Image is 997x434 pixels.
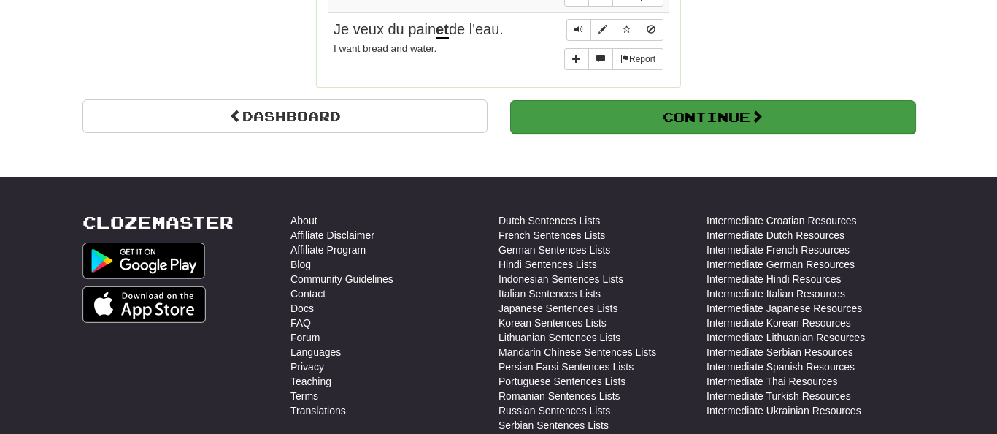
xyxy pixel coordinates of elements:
img: Get it on Google Play [82,243,205,279]
a: Lithuanian Sentences Lists [498,330,620,345]
a: Affiliate Program [290,243,366,257]
a: Intermediate French Resources [707,243,850,257]
a: Docs [290,301,314,316]
a: Intermediate Hindi Resources [707,272,841,286]
a: Privacy [290,359,324,374]
a: Intermediate Lithuanian Resources [707,330,865,345]
a: Hindi Sentences Lists [498,257,597,272]
a: Portuguese Sentences Lists [498,374,625,389]
button: Play sentence audio [566,19,591,41]
button: Edit sentence [590,19,615,41]
a: About [290,213,317,228]
button: Toggle favorite [615,19,639,41]
div: Sentence controls [566,19,663,41]
a: Intermediate Ukrainian Resources [707,403,861,418]
a: Clozemaster [82,213,234,232]
a: Intermediate Serbian Resources [707,345,853,359]
a: Affiliate Disclaimer [290,228,374,243]
button: Report [612,48,663,70]
a: Blog [290,257,311,272]
a: Forum [290,330,320,345]
a: Intermediate Thai Resources [707,374,838,389]
a: Community Guidelines [290,272,393,286]
small: I want bread and water. [334,43,436,54]
a: Translations [290,403,346,418]
a: Languages [290,345,341,359]
a: Korean Sentences Lists [498,316,607,330]
a: Italian Sentences Lists [498,286,601,301]
a: Intermediate Croatian Resources [707,213,856,228]
button: Toggle ignore [639,19,663,41]
a: Teaching [290,374,331,389]
a: Terms [290,389,318,403]
button: Add sentence to collection [564,48,589,70]
span: Je veux du pain de l'eau. [334,21,504,39]
a: Japanese Sentences Lists [498,301,617,316]
a: Serbian Sentences Lists [498,418,609,433]
a: Intermediate Korean Resources [707,316,851,330]
a: Russian Sentences Lists [498,403,610,418]
a: Contact [290,286,326,301]
a: FAQ [290,316,311,330]
img: Get it on App Store [82,286,206,323]
a: Persian Farsi Sentences Lists [498,359,634,374]
u: et [436,21,449,39]
a: Dashboard [82,99,488,133]
a: Indonesian Sentences Lists [498,272,623,286]
a: Intermediate Italian Resources [707,286,845,301]
a: Intermediate Japanese Resources [707,301,862,316]
a: Romanian Sentences Lists [498,389,620,403]
button: Continue [510,100,915,134]
a: Intermediate Dutch Resources [707,228,844,243]
a: Intermediate Spanish Resources [707,359,855,374]
a: French Sentences Lists [498,228,605,243]
div: More sentence controls [564,48,663,70]
a: Mandarin Chinese Sentences Lists [498,345,656,359]
a: Intermediate Turkish Resources [707,389,851,403]
a: German Sentences Lists [498,243,610,257]
a: Dutch Sentences Lists [498,213,600,228]
a: Intermediate German Resources [707,257,855,272]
